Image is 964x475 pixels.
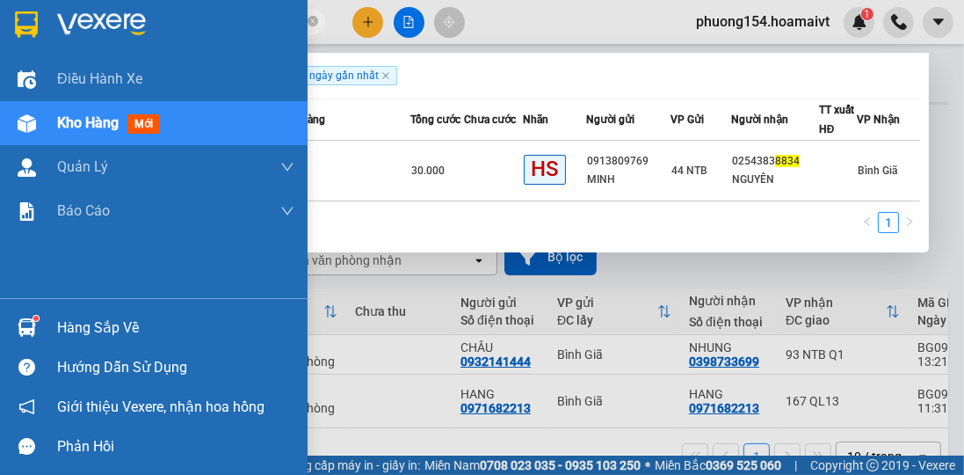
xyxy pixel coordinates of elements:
[587,171,670,189] div: MINH
[18,114,36,133] img: warehouse-icon
[775,155,800,167] span: 8834
[411,164,445,177] span: 30.000
[878,212,899,233] li: 1
[857,212,878,233] button: left
[127,114,160,134] span: mới
[587,152,670,171] div: 0913809769
[308,16,318,26] span: close-circle
[879,213,898,232] a: 1
[57,396,265,418] span: Giới thiệu Vexere, nhận hoa hồng
[308,14,318,31] span: close-circle
[899,212,920,233] button: right
[857,212,878,233] li: Previous Page
[57,315,294,341] div: Hàng sắp về
[18,158,36,177] img: warehouse-icon
[33,316,39,321] sup: 1
[862,216,873,227] span: left
[464,113,516,126] span: Chưa cước
[57,200,110,222] span: Báo cáo
[859,164,898,177] span: Bình Giã
[410,113,460,126] span: Tổng cước
[586,113,634,126] span: Người gửi
[18,202,36,221] img: solution-icon
[15,11,38,38] img: logo-vxr
[670,113,704,126] span: VP Gửi
[18,70,36,89] img: warehouse-icon
[523,113,548,126] span: Nhãn
[904,216,915,227] span: right
[280,160,294,174] span: down
[278,151,410,171] div: TÉP
[57,354,294,381] div: Hướng dẫn sử dụng
[731,113,788,126] span: Người nhận
[18,318,36,337] img: warehouse-icon
[274,66,397,85] span: Gửi 3 ngày gần nhất
[858,113,901,126] span: VP Nhận
[732,171,818,189] div: NGUYÊN
[381,71,390,80] span: close
[899,212,920,233] li: Next Page
[18,398,35,415] span: notification
[57,68,142,90] span: Điều hành xe
[57,114,119,131] span: Kho hàng
[671,164,707,177] span: 44 NTB
[57,434,294,460] div: Phản hồi
[57,156,108,178] span: Quản Lý
[732,152,818,171] div: 0254383
[278,171,410,190] div: SL: 1
[819,104,854,135] span: TT xuất HĐ
[524,155,566,184] span: HS
[18,438,35,455] span: message
[280,204,294,218] span: down
[18,359,35,376] span: question-circle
